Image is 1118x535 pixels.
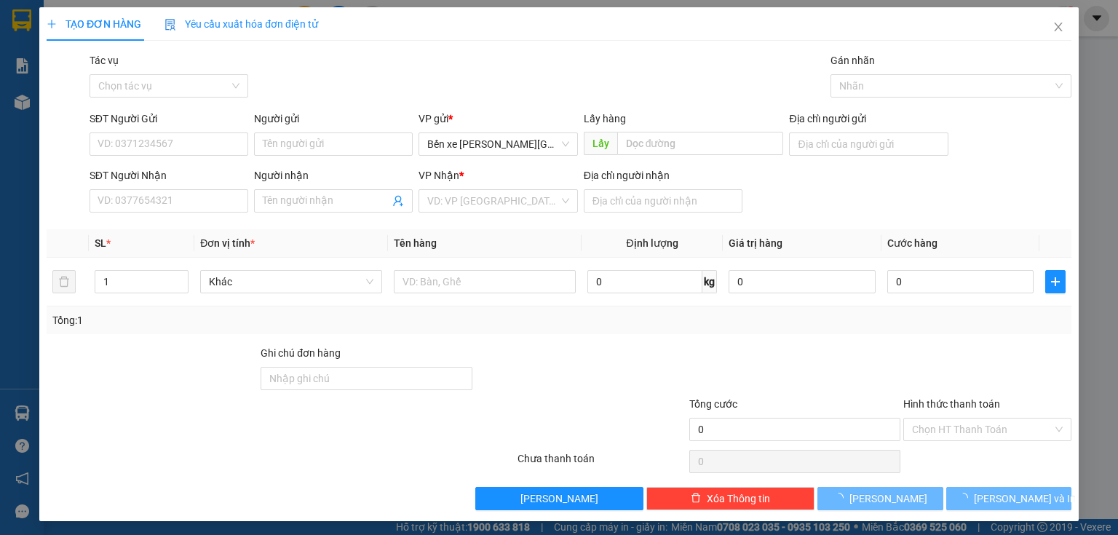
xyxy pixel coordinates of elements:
button: [PERSON_NAME] [817,487,943,510]
input: VD: Bàn, Ghế [394,270,576,293]
span: loading [958,493,974,503]
span: Yêu cầu xuất hóa đơn điện tử [164,18,318,30]
span: Lấy [583,132,617,155]
button: plus [1045,270,1066,293]
button: [PERSON_NAME] và In [946,487,1072,510]
div: Người gửi [254,111,413,127]
button: [PERSON_NAME] [475,487,643,510]
span: plus [47,19,57,29]
input: Ghi chú đơn hàng [261,367,472,390]
span: Định lượng [626,237,678,249]
span: delete [691,493,701,504]
span: user-add [392,195,404,207]
span: plus [1046,276,1065,288]
span: TẠO ĐƠN HÀNG [47,18,141,30]
div: VP gửi [419,111,577,127]
span: Lấy hàng [583,113,625,124]
span: [PERSON_NAME] và In [974,491,1076,507]
input: 0 [729,270,876,293]
span: VP Nhận [419,170,459,181]
label: Tác vụ [90,55,119,66]
button: delete [52,270,76,293]
div: Địa chỉ người gửi [789,111,948,127]
label: Gán nhãn [830,55,875,66]
span: Cước hàng [887,237,937,249]
input: Dọc đường [617,132,783,155]
span: kg [702,270,717,293]
span: [PERSON_NAME] [520,491,598,507]
span: Giá trị hàng [729,237,782,249]
span: Xóa Thông tin [707,491,770,507]
div: Chưa thanh toán [516,451,687,476]
span: loading [833,493,849,503]
label: Ghi chú đơn hàng [261,347,341,359]
div: Địa chỉ người nhận [583,167,742,183]
span: close [1052,21,1064,33]
span: Tổng cước [689,398,737,410]
label: Hình thức thanh toán [903,398,1000,410]
img: icon [164,19,176,31]
span: Bến xe Quảng Ngãi [427,133,568,155]
span: [PERSON_NAME] [849,491,927,507]
div: Người nhận [254,167,413,183]
div: SĐT Người Nhận [90,167,248,183]
span: SL [95,237,106,249]
input: Địa chỉ của người gửi [789,132,948,156]
span: Khác [209,271,373,293]
span: Tên hàng [394,237,437,249]
div: SĐT Người Gửi [90,111,248,127]
div: Tổng: 1 [52,312,432,328]
input: Địa chỉ của người nhận [583,189,742,213]
button: Close [1038,7,1079,48]
span: Đơn vị tính [200,237,255,249]
button: deleteXóa Thông tin [646,487,814,510]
